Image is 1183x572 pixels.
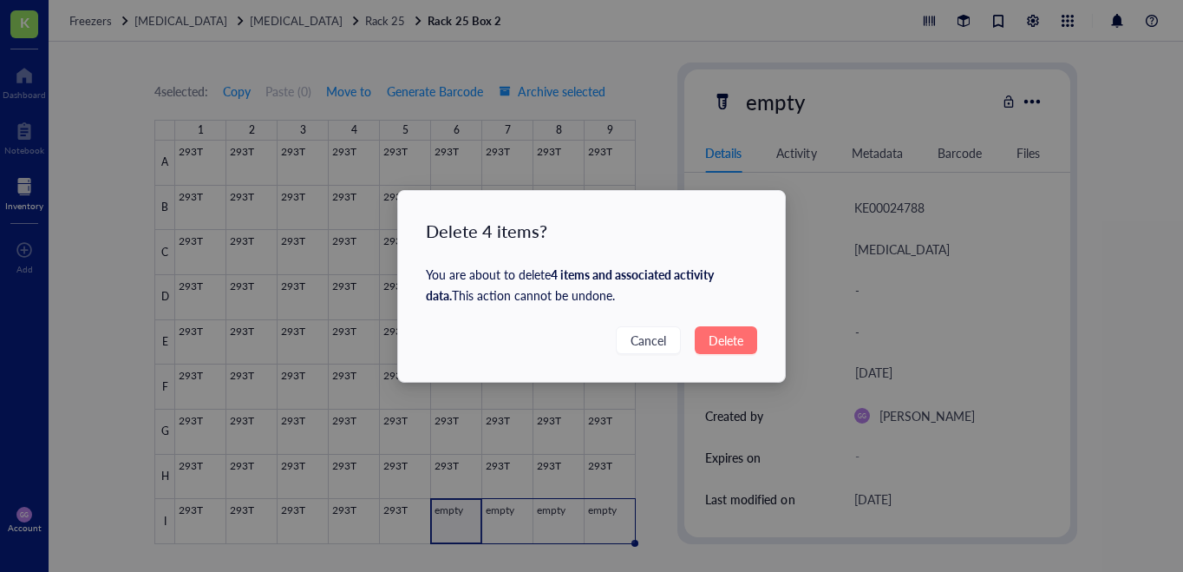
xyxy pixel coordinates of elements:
strong: 4 items and associated activity data . [426,266,714,304]
div: Delete 4 items? [426,219,757,243]
button: Cancel [616,326,681,354]
span: Delete [709,331,743,350]
span: Cancel [631,331,666,350]
div: You are about to delete This action cannot be undone. [426,264,757,306]
button: Delete [695,326,757,354]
